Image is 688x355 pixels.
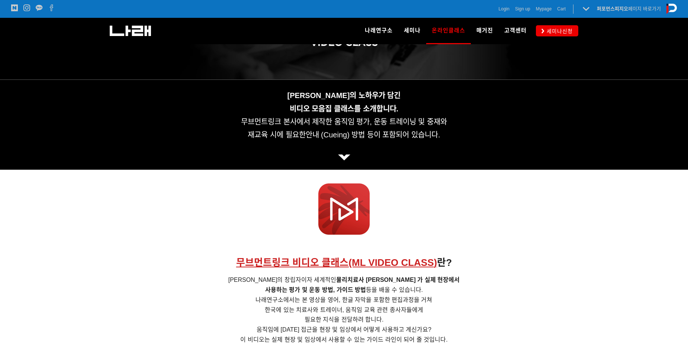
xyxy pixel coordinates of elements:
a: 고객센터 [499,18,532,44]
a: 나래연구소 [359,18,398,44]
span: [PERSON_NAME]의 창립자이자 세계적인 [228,277,460,283]
span: 란? [236,257,452,268]
strong: 퍼포먼스피지오 [597,6,628,12]
span: 무브먼트링크 본사에서 제작한 움직임 평가, 운동 트레이닝 및 중재와 [241,118,447,126]
span: 나래연구소 [365,27,393,34]
a: Sign up [515,5,530,13]
strong: 사용하는 평가 및 운동 방법, 가이드 방법 [265,287,366,293]
u: 무브먼트링크 비디오 클래스(ML VIDEO CLASS [236,257,434,268]
span: 세미나 [404,27,421,34]
span: 매거진 [476,27,493,34]
img: 0883bc78e6c5e.png [338,154,350,160]
span: [PERSON_NAME]의 노하우가 담긴 [287,91,401,100]
a: 매거진 [471,18,499,44]
a: 세미나신청 [536,25,578,36]
strong: 물리치료사 [PERSON_NAME] 가 실제 현장에서 [336,277,460,283]
span: 등을 배울 수 있습니다. 나래연구소에서는 본 영상을 영어, 한글 자막을 포함한 편집과정을 거쳐 한국에 있는 치료사와 트레이너, 움직임 교육 관련 종사자들에게 [255,287,432,313]
a: 온라인클래스 [426,18,471,44]
a: Mypage [536,5,552,13]
span: 비디오 모음집 클래스를 소개합니다. [290,105,398,113]
a: 세미나 [398,18,426,44]
span: 고객센터 [504,27,527,34]
span: 온라인클래스 [432,25,465,36]
img: 0808e9771d0a8.png [318,183,370,235]
span: 안내 (Cueing) 방법 등이 포함되어 있습니다. [306,131,440,139]
a: 퍼포먼스피지오페이지 바로가기 [597,6,661,12]
span: 재교육 시에 필요한 [248,131,305,139]
span: 필요한 지식을 전달하려 합니다. 움직임에 [DATE] 접근을 현장 및 임상에서 어떻게 사용하고 계신가요? [257,316,431,333]
span: 이 비디오는 실제 현장 및 임상에서 사용할 수 있는 가이드 라인이 되어 줄 것입니다. [240,336,447,343]
a: Login [499,5,509,13]
a: Cart [557,5,566,13]
span: 세미나신청 [544,27,573,35]
u: ) [434,257,437,268]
